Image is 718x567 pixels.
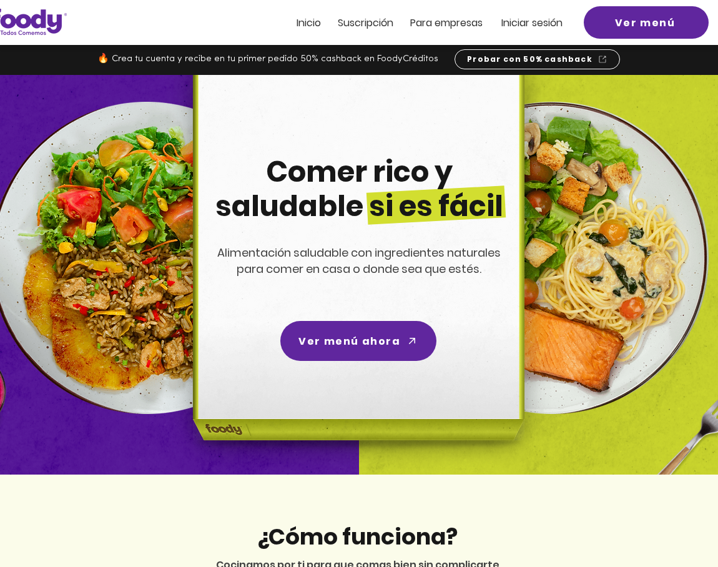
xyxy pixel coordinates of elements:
span: Ver menú [615,15,676,31]
span: Suscripción [338,16,393,30]
span: Iniciar sesión [501,16,563,30]
a: Inicio [297,17,321,28]
span: Pa [410,16,422,30]
a: Suscripción [338,17,393,28]
span: Probar con 50% cashback [467,54,593,65]
span: Inicio [297,16,321,30]
span: ra empresas [422,16,483,30]
a: Ver menú ahora [280,321,436,361]
span: Alimentación saludable con ingredientes naturales para comer en casa o donde sea que estés. [217,245,501,277]
a: Iniciar sesión [501,17,563,28]
a: Ver menú [584,6,709,39]
a: Probar con 50% cashback [455,49,620,69]
span: 🔥 Crea tu cuenta y recibe en tu primer pedido 50% cashback en FoodyCréditos [97,54,438,64]
iframe: Messagebird Livechat Widget [646,495,706,555]
a: Para empresas [410,17,483,28]
span: Comer rico y saludable si es fácil [215,152,503,226]
span: ¿Cómo funciona? [257,521,458,553]
img: headline-center-compress.png [158,75,555,475]
span: Ver menú ahora [298,333,400,349]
